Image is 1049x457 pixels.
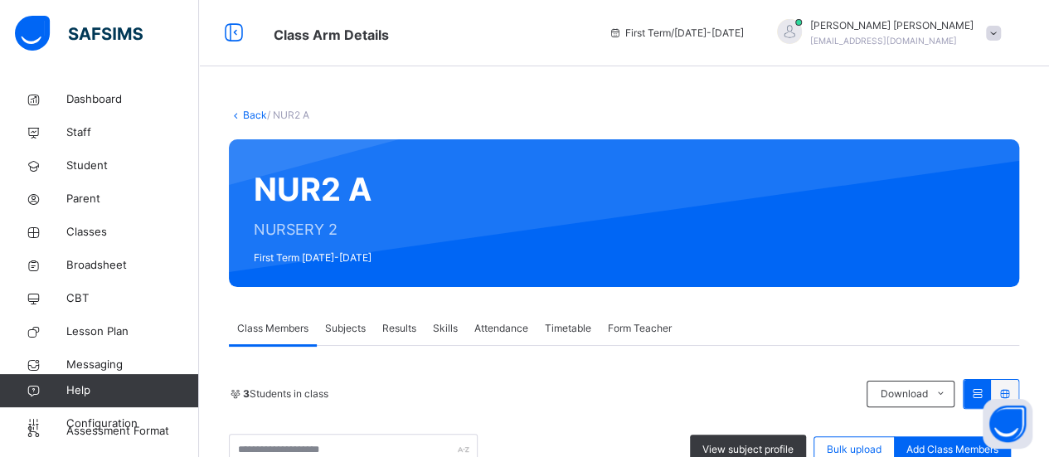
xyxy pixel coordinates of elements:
[237,321,308,336] span: Class Members
[702,442,794,457] span: View subject profile
[66,416,198,432] span: Configuration
[325,321,366,336] span: Subjects
[810,36,957,46] span: [EMAIL_ADDRESS][DOMAIN_NAME]
[243,387,328,401] span: Students in class
[545,321,591,336] span: Timetable
[983,399,1032,449] button: Open asap
[66,357,199,373] span: Messaging
[827,442,881,457] span: Bulk upload
[267,109,309,121] span: / NUR2 A
[760,18,1009,48] div: AHMEDMOHAMMED
[382,321,416,336] span: Results
[15,16,143,51] img: safsims
[608,321,672,336] span: Form Teacher
[66,224,199,241] span: Classes
[66,257,199,274] span: Broadsheet
[433,321,458,336] span: Skills
[66,158,199,174] span: Student
[474,321,528,336] span: Attendance
[880,387,927,401] span: Download
[66,290,199,307] span: CBT
[66,323,199,340] span: Lesson Plan
[906,442,998,457] span: Add Class Members
[810,18,974,33] span: [PERSON_NAME] [PERSON_NAME]
[243,387,250,400] b: 3
[66,124,199,141] span: Staff
[66,191,199,207] span: Parent
[609,26,744,41] span: session/term information
[66,382,198,399] span: Help
[243,109,267,121] a: Back
[66,91,199,108] span: Dashboard
[274,27,389,43] span: Class Arm Details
